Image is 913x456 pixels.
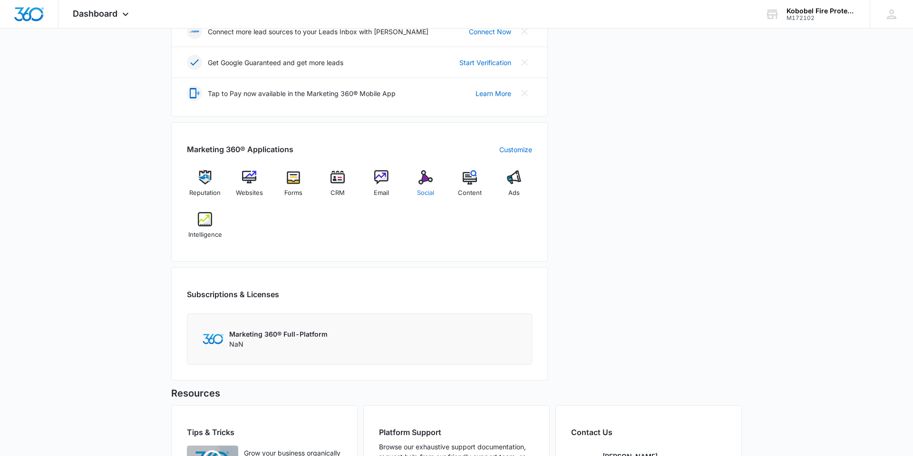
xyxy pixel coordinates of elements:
[189,188,221,198] span: Reputation
[187,212,223,246] a: Intelligence
[188,230,222,240] span: Intelligence
[275,170,312,204] a: Forms
[374,188,389,198] span: Email
[517,86,532,101] button: Close
[208,58,343,68] p: Get Google Guaranteed and get more leads
[379,427,534,438] h2: Platform Support
[171,386,742,400] h5: Resources
[208,88,396,98] p: Tap to Pay now available in the Marketing 360® Mobile App
[187,144,293,155] h2: Marketing 360® Applications
[787,15,856,21] div: account id
[187,289,279,300] h2: Subscriptions & Licenses
[187,170,223,204] a: Reputation
[330,188,345,198] span: CRM
[459,58,511,68] a: Start Verification
[417,188,434,198] span: Social
[476,88,511,98] a: Learn More
[452,170,488,204] a: Content
[73,9,117,19] span: Dashboard
[787,7,856,15] div: account name
[319,170,356,204] a: CRM
[408,170,444,204] a: Social
[203,334,223,344] img: Marketing 360 Logo
[208,27,428,37] p: Connect more lead sources to your Leads Inbox with [PERSON_NAME]
[508,188,520,198] span: Ads
[229,329,328,339] p: Marketing 360® Full-Platform
[284,188,302,198] span: Forms
[469,27,511,37] a: Connect Now
[499,145,532,155] a: Customize
[236,188,263,198] span: Websites
[571,427,726,438] h2: Contact Us
[458,188,482,198] span: Content
[229,329,328,349] div: NaN
[363,170,400,204] a: Email
[517,55,532,70] button: Close
[495,170,532,204] a: Ads
[231,170,268,204] a: Websites
[517,24,532,39] button: Close
[187,427,342,438] h2: Tips & Tricks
